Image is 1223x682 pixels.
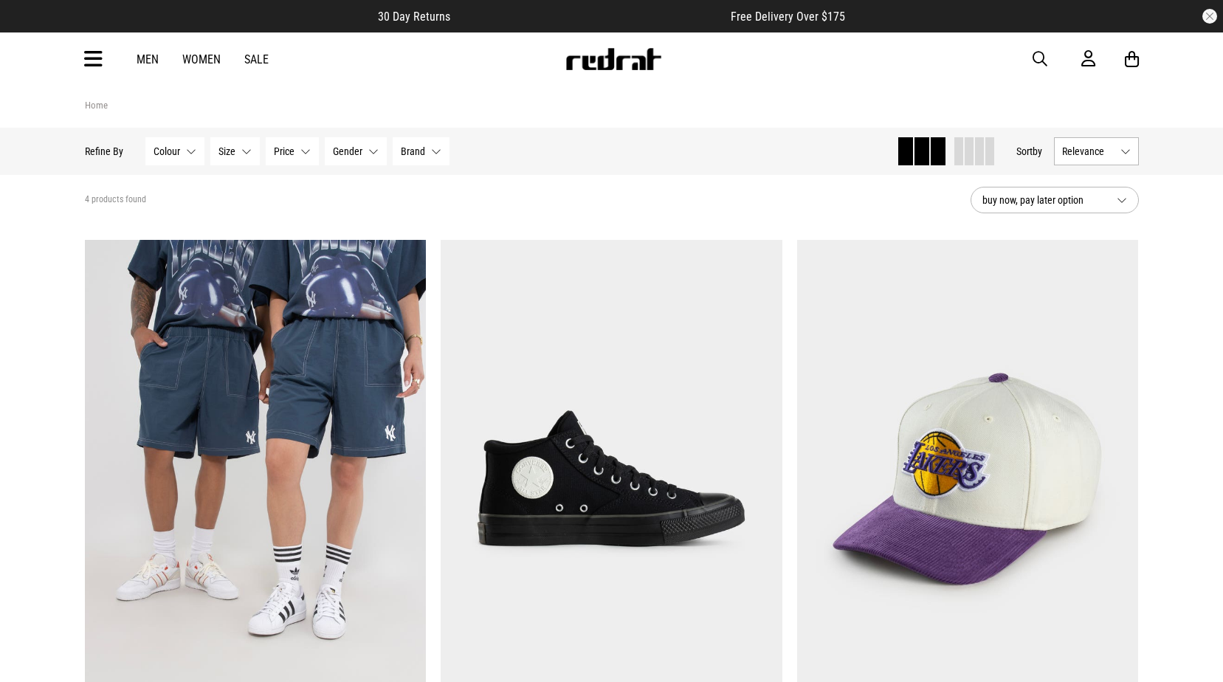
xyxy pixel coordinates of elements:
a: Sale [244,52,269,66]
span: 4 products found [85,194,146,206]
span: by [1033,145,1042,157]
a: Men [137,52,159,66]
iframe: Customer reviews powered by Trustpilot [480,9,701,24]
button: buy now, pay later option [971,187,1139,213]
span: Brand [401,145,425,157]
span: Price [274,145,294,157]
p: Refine By [85,145,123,157]
button: Sortby [1016,142,1042,160]
img: Redrat logo [565,48,662,70]
span: Relevance [1062,145,1115,157]
button: Brand [393,137,449,165]
button: Relevance [1054,137,1139,165]
span: Gender [333,145,362,157]
button: Size [210,137,260,165]
span: Colour [154,145,180,157]
span: buy now, pay later option [982,191,1105,209]
button: Gender [325,137,387,165]
button: Colour [145,137,204,165]
span: Free Delivery Over $175 [731,10,845,24]
span: Size [218,145,235,157]
a: Women [182,52,221,66]
span: 30 Day Returns [378,10,450,24]
button: Price [266,137,319,165]
a: Home [85,100,108,111]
